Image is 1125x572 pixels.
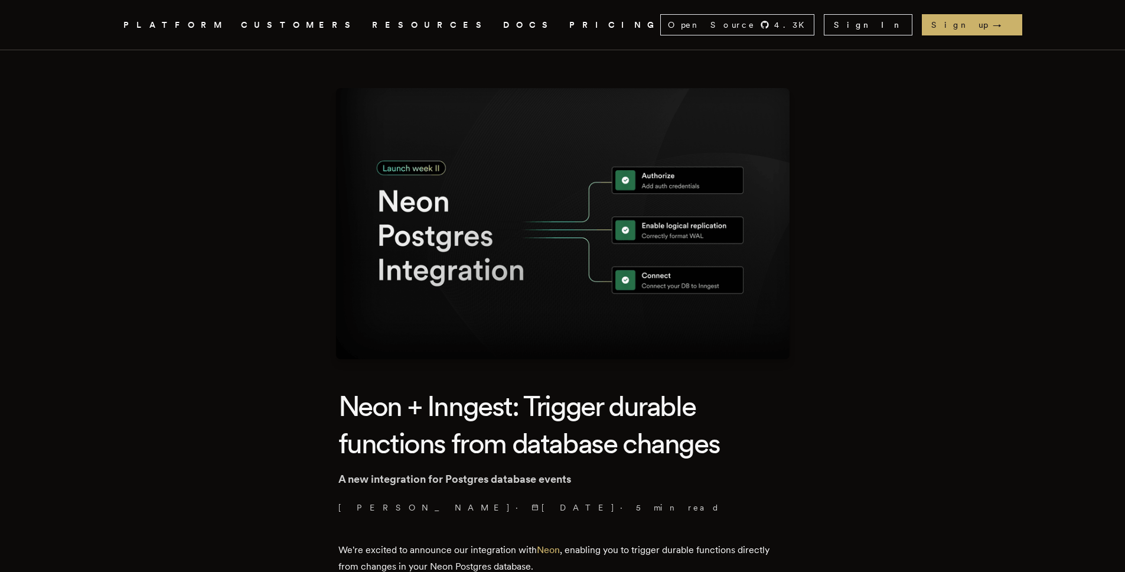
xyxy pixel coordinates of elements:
span: 4.3 K [774,19,811,31]
button: RESOURCES [372,18,489,32]
span: Open Source [668,19,755,31]
a: DOCS [503,18,555,32]
span: 5 min read [636,502,720,513]
p: A new integration for Postgres database events [338,471,787,487]
button: PLATFORM [123,18,227,32]
span: → [993,19,1013,31]
a: Neon [537,544,560,555]
a: [PERSON_NAME] [338,502,511,513]
a: CUSTOMERS [241,18,358,32]
p: · · [338,502,787,513]
a: PRICING [569,18,660,32]
img: Featured image for Neon + Inngest: Trigger durable functions from database changes blog post [336,88,790,359]
h1: Neon + Inngest: Trigger durable functions from database changes [338,388,787,461]
span: [DATE] [531,502,615,513]
a: Sign In [824,14,912,35]
a: Sign up [922,14,1022,35]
